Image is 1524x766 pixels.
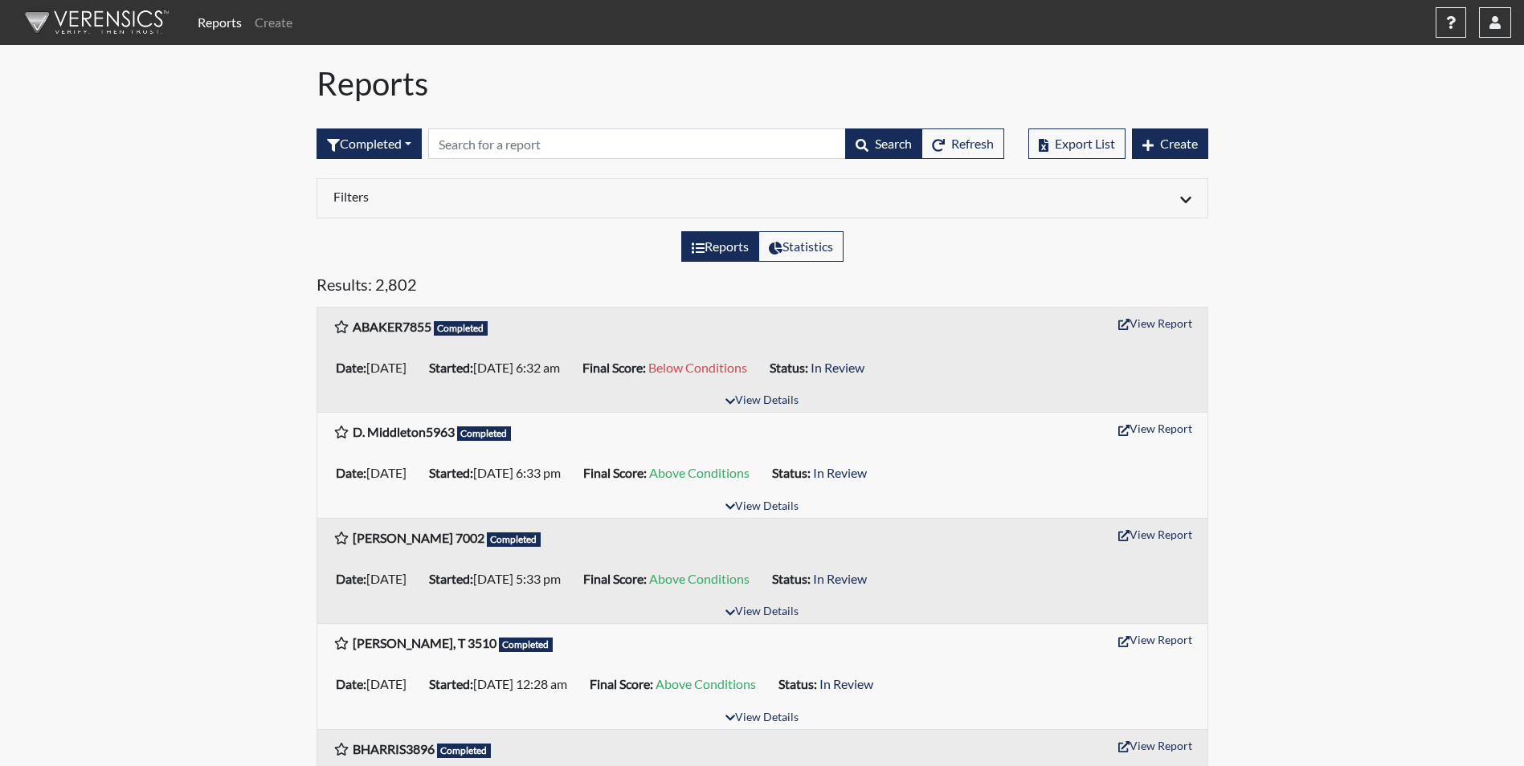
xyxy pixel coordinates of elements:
li: [DATE] 6:32 am [423,355,576,381]
b: ABAKER7855 [353,319,431,334]
b: D. Middleton5963 [353,424,455,439]
span: Above Conditions [649,465,750,480]
b: Started: [429,465,473,480]
b: Status: [772,571,811,586]
span: In Review [811,360,864,375]
b: Status: [770,360,808,375]
li: [DATE] 12:28 am [423,671,583,697]
button: View Report [1111,733,1199,758]
button: View Report [1111,522,1199,547]
button: Create [1132,128,1208,159]
input: Search by Registration ID, Interview Number, or Investigation Name. [428,128,846,159]
span: In Review [813,465,867,480]
li: [DATE] 6:33 pm [423,460,577,486]
b: Date: [336,360,366,375]
span: Create [1160,136,1198,151]
button: View Report [1111,627,1199,652]
span: In Review [813,571,867,586]
a: Create [248,6,299,39]
span: Completed [457,426,512,441]
b: Final Score: [582,360,646,375]
button: Completed [317,128,422,159]
label: View statistics about completed interviews [758,231,844,262]
button: Export List [1028,128,1126,159]
li: [DATE] [329,671,423,697]
b: Final Score: [583,465,647,480]
button: View Report [1111,416,1199,441]
b: Final Score: [583,571,647,586]
b: Date: [336,465,366,480]
b: [PERSON_NAME], T 3510 [353,635,496,650]
span: Export List [1055,136,1115,151]
button: View Details [718,601,806,623]
b: Date: [336,571,366,586]
button: Refresh [921,128,1004,159]
button: View Report [1111,311,1199,336]
span: Completed [487,532,541,547]
b: BHARRIS3896 [353,741,435,756]
b: Started: [429,571,473,586]
span: Above Conditions [656,676,756,691]
b: Started: [429,360,473,375]
button: View Details [718,390,806,412]
button: View Details [718,496,806,518]
div: Click to expand/collapse filters [321,189,1203,208]
span: Above Conditions [649,571,750,586]
span: In Review [819,676,873,691]
b: [PERSON_NAME] 7002 [353,530,484,545]
h5: Results: 2,802 [317,275,1208,300]
div: Filter by interview status [317,128,422,159]
span: Completed [499,638,554,652]
li: [DATE] [329,566,423,592]
h1: Reports [317,64,1208,103]
b: Final Score: [590,676,653,691]
h6: Filters [333,189,750,204]
button: View Details [718,707,806,729]
span: Completed [437,744,492,758]
li: [DATE] [329,355,423,381]
b: Status: [778,676,817,691]
b: Status: [772,465,811,480]
span: Search [875,136,912,151]
li: [DATE] [329,460,423,486]
span: Below Conditions [648,360,747,375]
b: Date: [336,676,366,691]
b: Started: [429,676,473,691]
span: Completed [434,321,488,336]
label: View the list of reports [681,231,759,262]
button: Search [845,128,922,159]
li: [DATE] 5:33 pm [423,566,577,592]
span: Refresh [951,136,994,151]
a: Reports [191,6,248,39]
